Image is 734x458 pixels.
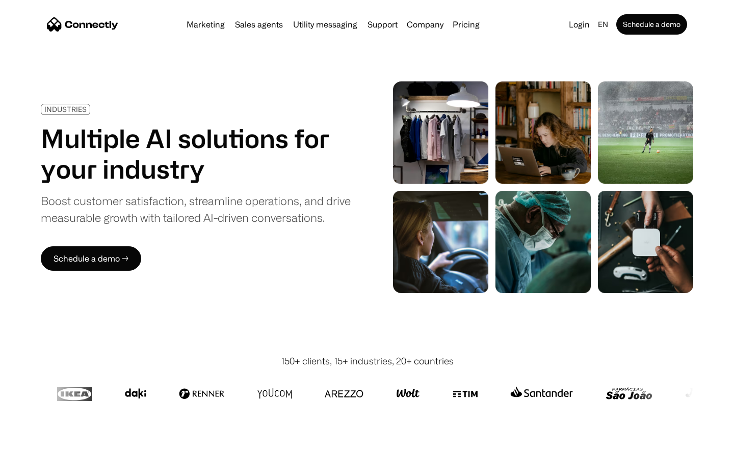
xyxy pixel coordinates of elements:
a: Schedule a demo → [41,246,141,271]
a: Support [363,20,402,28]
div: INDUSTRIES [44,105,87,113]
div: Boost customer satisfaction, streamline operations, and drive measurable growth with tailored AI-... [41,192,351,226]
a: Marketing [182,20,229,28]
a: Schedule a demo [616,14,687,35]
div: en [598,17,608,32]
div: 150+ clients, 15+ industries, 20+ countries [281,354,454,368]
div: Company [407,17,443,32]
a: Utility messaging [289,20,361,28]
ul: Language list [20,440,61,454]
a: Pricing [449,20,484,28]
a: Sales agents [231,20,287,28]
h1: Multiple AI solutions for your industry [41,123,351,184]
a: Login [565,17,594,32]
aside: Language selected: English [10,439,61,454]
